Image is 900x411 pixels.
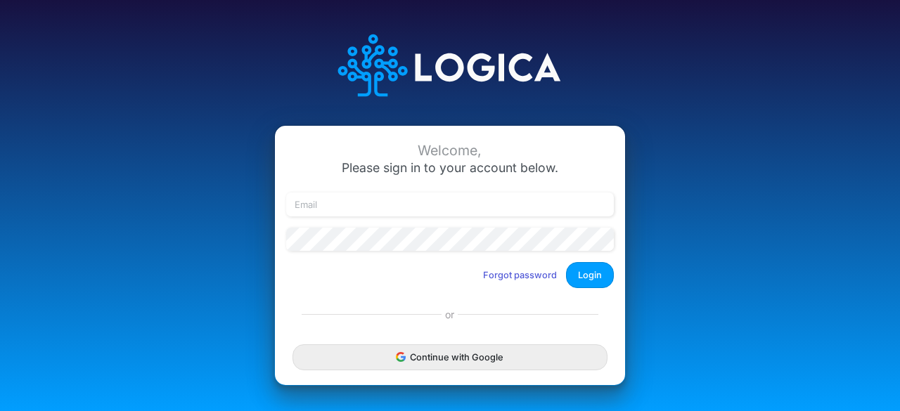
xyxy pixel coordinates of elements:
span: Please sign in to your account below. [342,160,558,175]
button: Login [566,262,614,288]
div: Welcome, [286,143,614,159]
button: Forgot password [474,263,566,287]
button: Continue with Google [292,344,607,370]
input: Email [286,193,614,216]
